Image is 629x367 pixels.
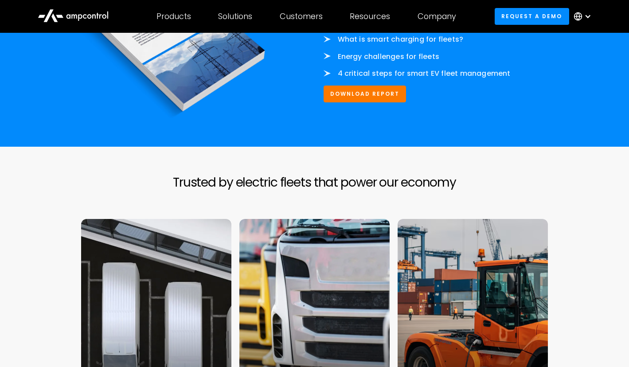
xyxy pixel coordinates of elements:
[173,175,456,190] h2: Trusted by electric fleets that power our economy
[280,12,323,21] div: Customers
[350,12,390,21] div: Resources
[324,86,406,102] a: Download Report
[418,12,456,21] div: Company
[495,8,569,24] a: Request a demo
[218,12,252,21] div: Solutions
[324,69,591,78] li: 4 critical steps for smart EV fleet management
[324,35,591,44] li: What is smart charging for fleets?
[156,12,191,21] div: Products
[324,52,591,62] li: Energy challenges for fleets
